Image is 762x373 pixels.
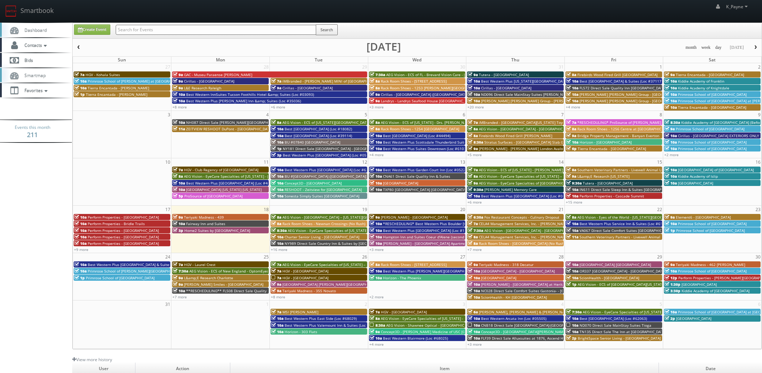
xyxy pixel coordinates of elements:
[566,79,578,84] span: 10a
[383,275,421,280] span: Horizon - The Phoenix
[468,98,480,103] span: 10a
[184,85,221,90] span: L&E Research Raleigh
[676,262,745,267] span: Teriyaki Madness - 462 [PERSON_NAME]
[285,133,352,138] span: Best [GEOGRAPHIC_DATA] (Loc #39114)
[271,241,283,246] span: 10a
[74,262,87,267] span: 10a
[383,221,521,226] span: *RESCHEDULING* Best Western Plus Boulder [GEOGRAPHIC_DATA] (Loc #06179)
[566,275,578,280] span: 10a
[21,42,49,48] span: Contacts
[467,247,482,252] a: +7 more
[468,126,478,131] span: 8a
[381,98,484,103] span: Landrys - Landrys Seafood House [GEOGRAPHIC_DATA] GALV
[566,200,582,205] a: +15 more
[370,241,382,246] span: 10a
[579,79,662,84] span: Best [GEOGRAPHIC_DATA] & Suites (Loc #37117)
[566,221,578,226] span: 10a
[583,181,633,186] span: Tutera - [GEOGRAPHIC_DATA]
[370,72,385,77] span: 7:30a
[579,269,666,274] span: OR337 [GEOGRAPHIC_DATA] - [GEOGRAPHIC_DATA]
[383,241,471,246] span: [PERSON_NAME] - [GEOGRAPHIC_DATA] Apartments
[566,126,576,131] span: 8a
[484,187,537,192] span: [PERSON_NAME] Memory Care
[173,215,183,220] span: 9a
[370,98,380,103] span: 9a
[665,181,677,186] span: 10a
[271,262,281,267] span: 7a
[383,146,469,151] span: Best Western Plus Suites Downtown (Loc #61037)
[184,79,234,84] span: Cirillas - [GEOGRAPHIC_DATA]
[173,167,183,172] span: 7a
[468,181,478,186] span: 9a
[88,262,194,267] span: Best Western Plus [GEOGRAPHIC_DATA] & Suites (Loc #45093)
[370,187,382,192] span: 10a
[172,104,187,109] a: +8 more
[173,181,185,186] span: 10a
[579,140,632,145] span: Horizon - [GEOGRAPHIC_DATA]
[678,221,747,226] span: Primrose School of [GEOGRAPHIC_DATA]
[86,92,147,97] span: Tierra Encantada - [PERSON_NAME]
[285,181,342,186] span: Concept3D - [GEOGRAPHIC_DATA]
[479,126,574,131] span: AEG Vision - [GEOGRAPHIC_DATA] - [GEOGRAPHIC_DATA]
[579,262,651,267] span: [GEOGRAPHIC_DATA] [GEOGRAPHIC_DATA]
[683,43,699,52] button: month
[186,98,301,103] span: Best Western Plus [PERSON_NAME] Inn &amp; Suites (Loc #35036)
[479,241,565,246] span: Rack Room Shoes - [GEOGRAPHIC_DATA] (No Rush)
[481,98,661,103] span: [PERSON_NAME] [PERSON_NAME] Group - [PERSON_NAME] - 712 [PERSON_NAME] Trove [PERSON_NAME]
[676,215,731,220] span: Element6 - [GEOGRAPHIC_DATA]
[285,241,431,246] span: NY989 Direct Sale Country Inn & Suites by [GEOGRAPHIC_DATA], [GEOGRAPHIC_DATA]
[479,221,584,226] span: CELA4 Management Services, Inc. - [PERSON_NAME] Hyundai
[370,126,380,131] span: 8a
[173,221,185,226] span: 10a
[173,228,183,233] span: 3p
[282,221,365,226] span: Rack Room Shoes - Newnan Crossings (No Rush)
[566,167,576,172] span: 8a
[173,92,185,97] span: 10a
[678,181,713,186] span: [GEOGRAPHIC_DATA]
[184,167,258,172] span: HGV - Club Regency of [GEOGRAPHIC_DATA]
[173,120,185,125] span: 10a
[184,262,216,267] span: HGV - Laurel Crest
[678,133,759,138] span: Cirillas - [GEOGRAPHIC_DATA] EXTERIORS ONLY
[271,187,283,192] span: 10a
[271,228,287,233] span: 8:30a
[381,215,448,220] span: [PERSON_NAME] - [GEOGRAPHIC_DATA]
[579,187,679,192] span: IN611 Direct Sale Sleep Inn & Suites [GEOGRAPHIC_DATA]
[21,57,33,63] span: Bids
[566,269,578,274] span: 10a
[676,228,745,233] span: Primrose School of [GEOGRAPHIC_DATA]
[566,120,576,125] span: 7a
[467,104,484,109] a: +20 more
[21,87,49,93] span: Favorites
[566,85,578,90] span: 10a
[173,262,183,267] span: 7a
[173,269,188,274] span: 7:30a
[665,140,677,145] span: 10a
[271,146,282,151] span: 1p
[579,92,723,97] span: [PERSON_NAME] [PERSON_NAME] Group - [GEOGRAPHIC_DATA] - [STREET_ADDRESS]
[468,72,478,77] span: 9a
[665,269,677,274] span: 10a
[271,126,283,131] span: 10a
[370,79,380,84] span: 8a
[282,275,328,280] span: HGV - [GEOGRAPHIC_DATA]
[468,140,483,145] span: 8:30a
[481,79,628,84] span: Best Western Plus [US_STATE][GEOGRAPHIC_DATA] [GEOGRAPHIC_DATA] (Loc #37096)
[370,228,382,233] span: 10a
[173,174,183,179] span: 8a
[271,275,281,280] span: 7a
[370,275,382,280] span: 10a
[271,221,281,226] span: 8a
[282,269,328,274] span: HGV - [GEOGRAPHIC_DATA]
[74,79,87,84] span: 10a
[566,215,576,220] span: 8a
[566,146,577,151] span: 6p
[468,79,480,84] span: 10a
[665,146,677,151] span: 10a
[184,174,361,179] span: AEG Vision - EyeCare Specialties of [US_STATE] - [PERSON_NAME] Eyecare Associates - [PERSON_NAME]
[468,275,480,280] span: 10a
[468,194,480,199] span: 10a
[285,174,367,179] span: BU #[GEOGRAPHIC_DATA] ([GEOGRAPHIC_DATA])
[271,85,281,90] span: 9a
[468,221,478,226] span: 7a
